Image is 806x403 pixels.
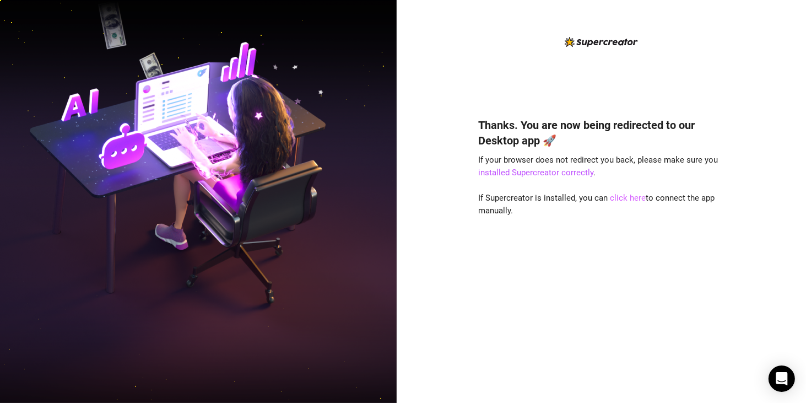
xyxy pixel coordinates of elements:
span: If your browser does not redirect you back, please make sure you . [479,155,718,178]
a: click here [610,193,646,203]
div: Open Intercom Messenger [769,366,795,392]
h4: Thanks. You are now being redirected to our Desktop app 🚀 [479,117,724,148]
a: installed Supercreator correctly [479,168,594,178]
span: If Supercreator is installed, you can to connect the app manually. [479,193,715,216]
img: logo-BBDzfeDw.svg [565,37,638,47]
